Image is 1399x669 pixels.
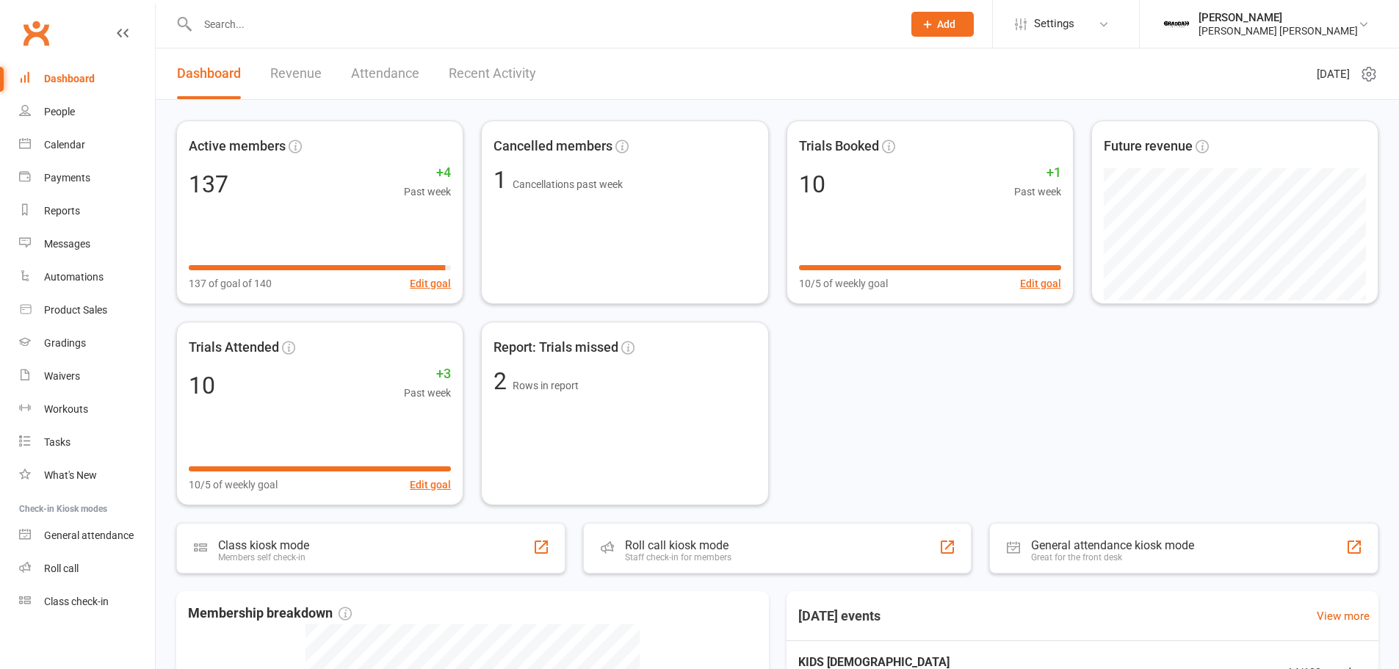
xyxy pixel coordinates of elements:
[44,370,80,382] div: Waivers
[410,477,451,493] button: Edit goal
[513,178,623,190] span: Cancellations past week
[19,228,155,261] a: Messages
[44,596,109,607] div: Class check-in
[189,136,286,157] span: Active members
[19,360,155,393] a: Waivers
[189,173,228,196] div: 137
[625,552,731,563] div: Staff check-in for members
[1104,136,1193,157] span: Future revenue
[218,552,309,563] div: Members self check-in
[404,385,451,401] span: Past week
[799,275,888,292] span: 10/5 of weekly goal
[494,337,618,358] span: Report: Trials missed
[351,48,419,99] a: Attendance
[44,469,97,481] div: What's New
[19,585,155,618] a: Class kiosk mode
[189,374,215,397] div: 10
[799,173,825,196] div: 10
[911,12,974,37] button: Add
[19,552,155,585] a: Roll call
[1014,184,1061,200] span: Past week
[494,367,513,395] span: 2
[44,238,90,250] div: Messages
[44,563,79,574] div: Roll call
[1199,24,1358,37] div: [PERSON_NAME] [PERSON_NAME]
[189,275,272,292] span: 137 of goal of 140
[19,195,155,228] a: Reports
[44,403,88,415] div: Workouts
[1014,162,1061,184] span: +1
[19,294,155,327] a: Product Sales
[19,426,155,459] a: Tasks
[19,162,155,195] a: Payments
[19,62,155,95] a: Dashboard
[19,393,155,426] a: Workouts
[188,603,352,624] span: Membership breakdown
[404,364,451,385] span: +3
[270,48,322,99] a: Revenue
[193,14,892,35] input: Search...
[1317,607,1370,625] a: View more
[1199,11,1358,24] div: [PERSON_NAME]
[218,538,309,552] div: Class kiosk mode
[44,205,80,217] div: Reports
[410,275,451,292] button: Edit goal
[19,261,155,294] a: Automations
[1031,538,1194,552] div: General attendance kiosk mode
[1031,552,1194,563] div: Great for the front desk
[1162,10,1191,39] img: thumb_image1722295729.png
[44,73,95,84] div: Dashboard
[44,436,71,448] div: Tasks
[18,15,54,51] a: Clubworx
[44,529,134,541] div: General attendance
[44,271,104,283] div: Automations
[19,95,155,129] a: People
[799,136,879,157] span: Trials Booked
[449,48,536,99] a: Recent Activity
[494,166,513,194] span: 1
[177,48,241,99] a: Dashboard
[404,162,451,184] span: +4
[1317,65,1350,83] span: [DATE]
[937,18,955,30] span: Add
[189,477,278,493] span: 10/5 of weekly goal
[787,603,892,629] h3: [DATE] events
[494,136,612,157] span: Cancelled members
[44,337,86,349] div: Gradings
[189,337,279,358] span: Trials Attended
[44,304,107,316] div: Product Sales
[19,519,155,552] a: General attendance kiosk mode
[44,139,85,151] div: Calendar
[44,106,75,117] div: People
[1020,275,1061,292] button: Edit goal
[404,184,451,200] span: Past week
[44,172,90,184] div: Payments
[1034,7,1074,40] span: Settings
[19,129,155,162] a: Calendar
[625,538,731,552] div: Roll call kiosk mode
[513,380,579,391] span: Rows in report
[19,327,155,360] a: Gradings
[19,459,155,492] a: What's New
